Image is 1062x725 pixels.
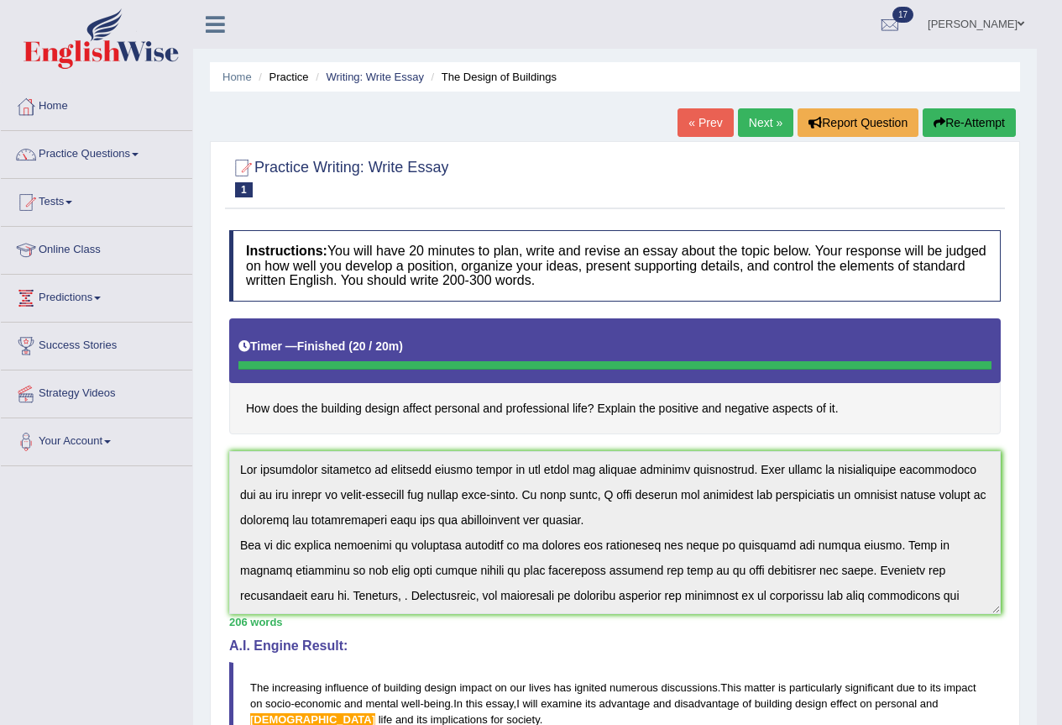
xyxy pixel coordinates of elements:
span: on [860,697,871,710]
span: influence [325,681,369,694]
li: The Design of Buildings [427,69,557,85]
span: our [510,681,526,694]
span: particularly [789,681,842,694]
span: economic [295,697,342,710]
span: its [585,697,596,710]
h5: Timer — [238,340,403,353]
span: numerous [609,681,658,694]
span: its [930,681,941,694]
span: is [778,681,786,694]
span: design [795,697,827,710]
h4: A.I. Engine Result: [229,638,1001,654]
span: This [720,681,741,694]
button: Re-Attempt [923,108,1016,137]
div: 206 words [229,614,1001,630]
span: disadvantage [674,697,739,710]
span: personal [875,697,917,710]
span: socio [265,697,290,710]
span: increasing [272,681,322,694]
span: 1 [235,182,253,197]
span: well [401,697,420,710]
span: ignited [574,681,606,694]
a: Practice Questions [1,131,192,173]
span: In [453,697,463,710]
span: essay [486,697,514,710]
span: building [755,697,793,710]
a: Tests [1,179,192,221]
li: Practice [254,69,308,85]
span: of [742,697,751,710]
a: Strategy Videos [1,370,192,412]
span: discussions [662,681,718,694]
span: The [250,681,269,694]
span: and [653,697,672,710]
span: being [424,697,451,710]
span: 17 [892,7,913,23]
span: and [344,697,363,710]
button: Report Question [798,108,918,137]
span: impact [944,681,976,694]
a: Next » [738,108,793,137]
a: Online Class [1,227,192,269]
span: impact [459,681,491,694]
span: examine [541,697,582,710]
span: this [466,697,483,710]
span: to [918,681,927,694]
b: ( [348,339,353,353]
span: will [522,697,537,710]
a: « Prev [677,108,733,137]
span: of [372,681,381,694]
a: Your Account [1,418,192,460]
a: Home [1,83,192,125]
span: advantage [599,697,651,710]
span: lives [529,681,551,694]
b: 20 / 20m [353,339,399,353]
a: Success Stories [1,323,192,365]
b: Instructions: [246,244,327,258]
b: Finished [297,339,346,353]
span: mental [365,697,398,710]
span: and [920,697,939,710]
span: design [425,681,457,694]
span: significant [845,681,893,694]
b: ) [399,339,403,353]
a: Home [222,71,252,83]
a: Predictions [1,275,192,317]
span: matter [745,681,776,694]
span: building [384,681,421,694]
span: on [494,681,506,694]
span: effect [830,697,857,710]
h4: You will have 20 minutes to plan, write and revise an essay about the topic below. Your response ... [229,230,1001,302]
h2: Practice Writing: Write Essay [229,155,448,197]
span: has [554,681,572,694]
a: Writing: Write Essay [326,71,424,83]
span: I [516,697,520,710]
span: due [897,681,915,694]
span: on [250,697,262,710]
